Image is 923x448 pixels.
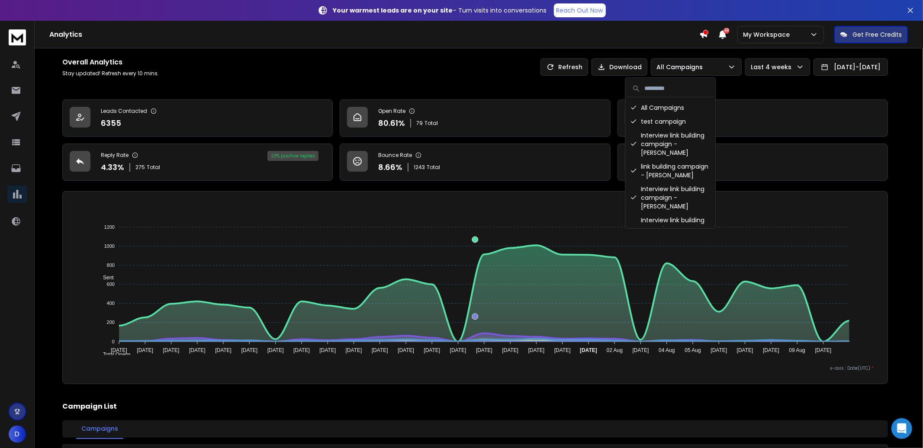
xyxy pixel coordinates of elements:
tspan: [DATE] [189,347,206,353]
tspan: 1000 [104,243,115,249]
p: Reply Rate [101,152,129,159]
div: link building campaign - [PERSON_NAME] [627,160,714,182]
tspan: [DATE] [502,347,518,353]
button: Campaigns [76,419,123,439]
p: Reach Out Now [556,6,603,15]
span: 79 [416,120,423,127]
tspan: [DATE] [424,347,441,353]
p: 6355 [101,117,121,129]
h1: Overall Analytics [62,57,159,67]
div: Open Intercom Messenger [891,418,912,439]
tspan: [DATE] [711,347,727,353]
tspan: 02 Aug [607,347,623,353]
tspan: 400 [107,301,115,306]
h2: Campaign List [62,401,888,412]
p: Stay updated! Refresh every 10 mins. [62,70,159,77]
tspan: [DATE] [737,347,753,353]
p: 4.33 % [101,161,124,173]
strong: Your warmest leads are on your site [333,6,453,15]
span: D [9,426,26,443]
tspan: [DATE] [346,347,362,353]
span: 50 [724,28,730,34]
p: Last 4 weeks [751,63,795,71]
tspan: [DATE] [554,347,571,353]
div: Interview link building campaign - [PERSON_NAME] [627,182,714,213]
tspan: [DATE] [580,347,597,353]
p: Leads Contacted [101,108,147,115]
p: Refresh [558,63,582,71]
p: Get Free Credits [852,30,902,39]
span: 1243 [414,164,425,171]
div: All Campaigns [627,101,714,115]
tspan: 200 [107,320,115,325]
span: Total [147,164,160,171]
p: x-axis : Date(UTC) [77,365,874,371]
tspan: 05 Aug [685,347,701,353]
tspan: [DATE] [815,347,832,353]
div: test campaign [627,115,714,128]
div: Interview link building campaign - [PERSON_NAME] [627,213,714,244]
p: 8.66 % [378,161,402,173]
h1: Analytics [49,29,699,40]
div: Interview link building campaign - [PERSON_NAME] [627,128,714,160]
tspan: [DATE] [450,347,466,353]
tspan: [DATE] [476,347,492,353]
p: 80.61 % [378,117,405,129]
tspan: [DATE] [319,347,336,353]
span: Total Opens [96,352,131,358]
tspan: [DATE] [111,347,127,353]
tspan: 04 Aug [659,347,675,353]
p: Open Rate [378,108,405,115]
p: Download [609,63,642,71]
tspan: 09 Aug [789,347,805,353]
p: Bounce Rate [378,152,412,159]
tspan: [DATE] [633,347,649,353]
button: [DATE]-[DATE] [814,58,888,76]
tspan: [DATE] [215,347,232,353]
tspan: [DATE] [293,347,310,353]
img: logo [9,29,26,45]
span: 275 [135,164,145,171]
tspan: 1200 [104,224,115,230]
span: Total [427,164,440,171]
span: Sent [96,275,114,281]
tspan: [DATE] [763,347,779,353]
tspan: [DATE] [241,347,258,353]
tspan: [DATE] [398,347,414,353]
tspan: [DATE] [163,347,180,353]
p: All Campaigns [656,63,706,71]
tspan: [DATE] [137,347,153,353]
tspan: 600 [107,282,115,287]
span: Total [425,120,438,127]
tspan: [DATE] [528,347,545,353]
tspan: [DATE] [372,347,388,353]
div: 23 % positive replies [267,151,318,161]
tspan: 0 [112,339,115,344]
p: My Workspace [743,30,793,39]
p: – Turn visits into conversations [333,6,547,15]
tspan: [DATE] [267,347,284,353]
tspan: 800 [107,262,115,268]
